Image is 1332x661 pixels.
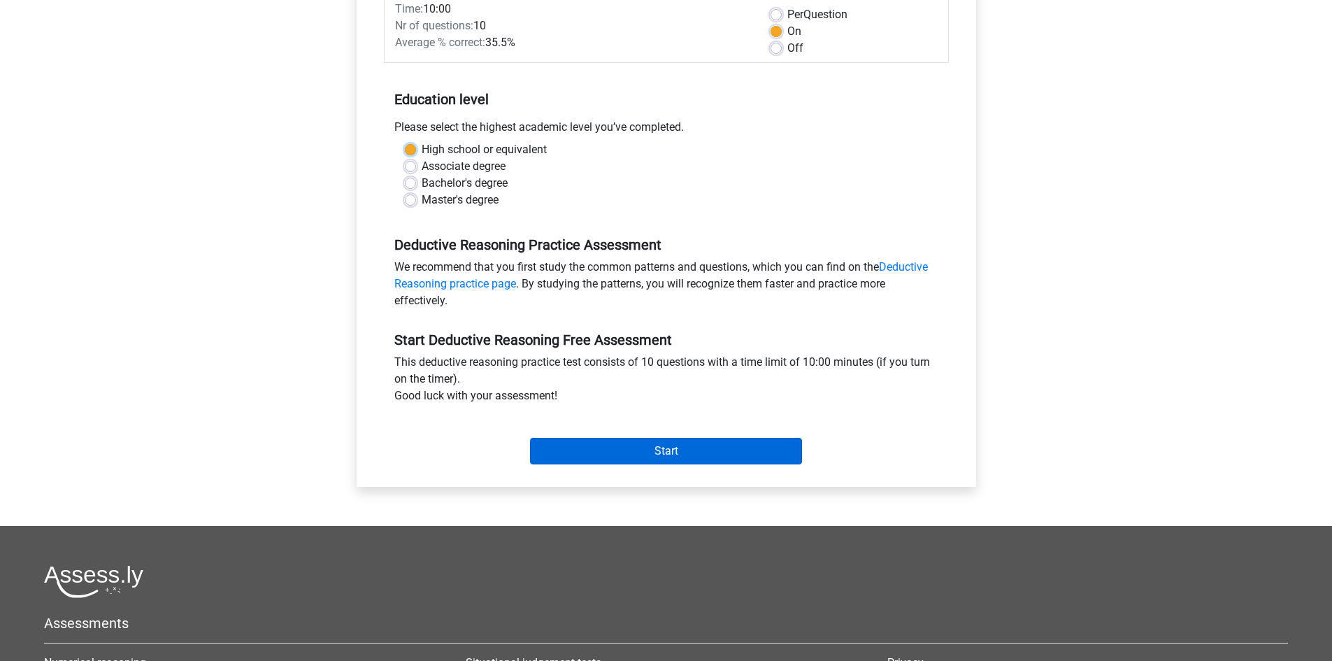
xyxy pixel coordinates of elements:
img: Assessly logo [44,565,143,598]
label: On [787,23,801,40]
label: Question [787,6,847,23]
label: Associate degree [422,158,506,175]
input: Start [530,438,802,464]
h5: Start Deductive Reasoning Free Assessment [394,332,938,348]
h5: Assessments [44,615,1288,632]
div: We recommend that you first study the common patterns and questions, which you can find on the . ... [384,259,949,315]
h5: Deductive Reasoning Practice Assessment [394,236,938,253]
span: Per [787,8,803,21]
label: Bachelor's degree [422,175,508,192]
div: 10 [385,17,760,34]
span: Nr of questions: [395,19,473,32]
div: 35.5% [385,34,760,51]
label: Master's degree [422,192,499,208]
label: High school or equivalent [422,141,547,158]
span: Time: [395,2,423,15]
div: This deductive reasoning practice test consists of 10 questions with a time limit of 10:00 minute... [384,354,949,410]
div: Please select the highest academic level you’ve completed. [384,119,949,141]
label: Off [787,40,803,57]
h5: Education level [394,85,938,113]
div: 10:00 [385,1,760,17]
span: Average % correct: [395,36,485,49]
